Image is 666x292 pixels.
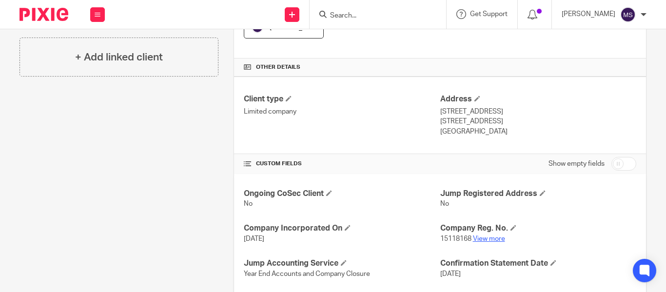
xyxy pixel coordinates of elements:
p: Limited company [244,107,440,117]
p: [STREET_ADDRESS] [440,107,636,117]
h4: Jump Accounting Service [244,258,440,269]
h4: Company Reg. No. [440,223,636,234]
h4: + Add linked client [75,50,163,65]
p: [STREET_ADDRESS] [440,117,636,126]
span: No [244,200,253,207]
span: Year End Accounts and Company Closure [244,271,370,277]
img: Pixie [20,8,68,21]
span: [DATE] [244,235,264,242]
a: View more [473,235,505,242]
h4: Company Incorporated On [244,223,440,234]
span: Other details [256,63,300,71]
span: 15118168 [440,235,471,242]
h4: Client type [244,94,440,104]
span: Get Support [470,11,508,18]
h4: CUSTOM FIELDS [244,160,440,168]
input: Search [329,12,417,20]
h4: Jump Registered Address [440,189,636,199]
img: svg%3E [620,7,636,22]
span: No [440,200,449,207]
p: [GEOGRAPHIC_DATA] [440,127,636,136]
h4: Confirmation Statement Date [440,258,636,269]
p: [PERSON_NAME] [562,9,615,19]
h4: Address [440,94,636,104]
h4: Ongoing CoSec Client [244,189,440,199]
label: Show empty fields [548,159,605,169]
span: [DATE] [440,271,461,277]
